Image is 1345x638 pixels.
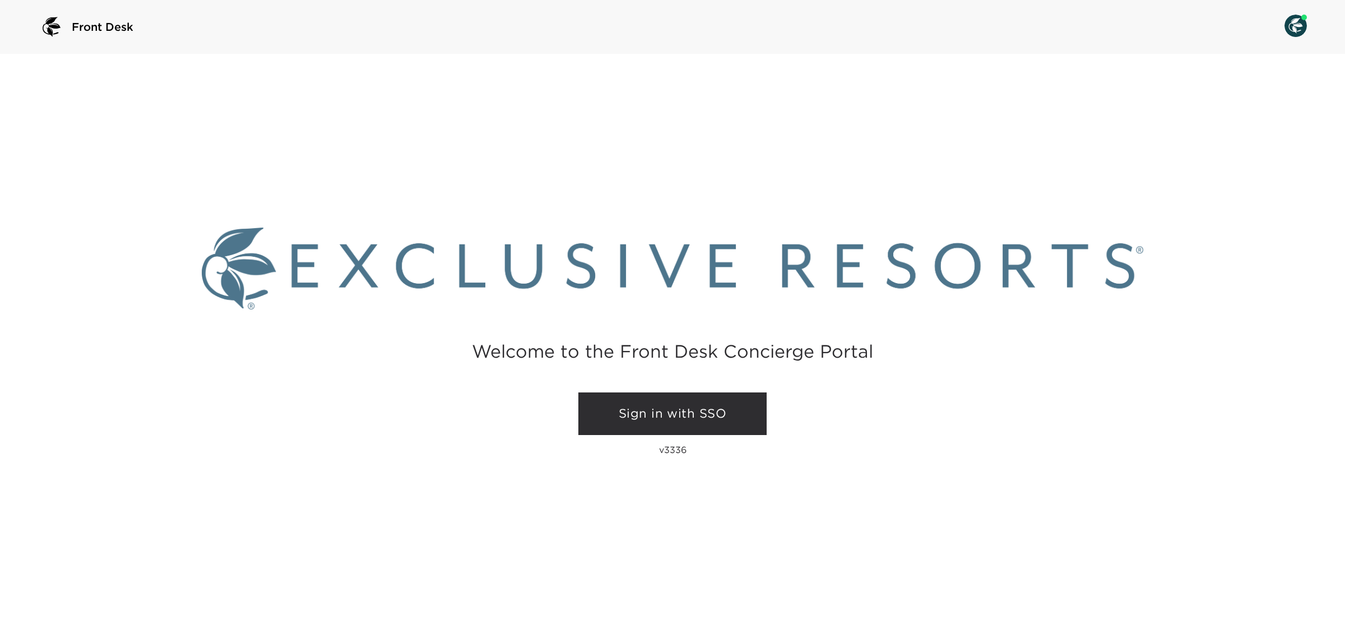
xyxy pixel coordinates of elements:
[38,13,65,40] img: logo
[578,392,767,435] a: Sign in with SSO
[72,19,133,35] span: Front Desk
[659,444,687,455] p: v3336
[1284,15,1307,37] img: User
[202,228,1143,309] img: Exclusive Resorts logo
[472,343,873,360] h2: Welcome to the Front Desk Concierge Portal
